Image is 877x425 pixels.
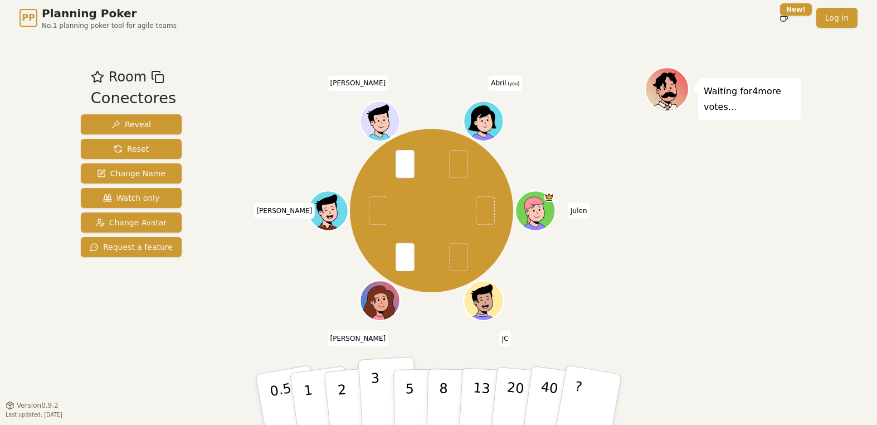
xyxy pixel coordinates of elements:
div: Conectores [91,87,176,110]
button: Reveal [81,114,182,134]
span: Reset [114,143,149,154]
span: Last updated: [DATE] [6,412,62,418]
span: Click to change your name [254,203,315,219]
button: Change Name [81,163,182,183]
span: (you) [506,81,520,86]
span: Change Avatar [96,217,167,228]
p: Waiting for 4 more votes... [704,84,795,115]
span: Click to change your name [488,75,522,91]
span: Request a feature [90,242,173,253]
span: Click to change your name [499,331,511,346]
span: Watch only [103,192,160,204]
span: Planning Poker [42,6,177,21]
span: Reveal [111,119,151,130]
button: Add as favourite [91,67,104,87]
button: Change Avatar [81,212,182,233]
span: Click to change your name [328,75,389,91]
span: No.1 planning poker tool for agile teams [42,21,177,30]
button: New! [774,8,794,28]
button: Click to change your avatar [465,102,502,139]
button: Version0.9.2 [6,401,59,410]
span: Change Name [97,168,165,179]
span: Version 0.9.2 [17,401,59,410]
button: Watch only [81,188,182,208]
a: PPPlanning PokerNo.1 planning poker tool for agile teams [20,6,177,30]
span: Click to change your name [328,331,389,346]
button: Request a feature [81,237,182,257]
a: Log in [816,8,857,28]
span: Click to change your name [568,203,589,219]
div: New! [780,3,812,16]
button: Reset [81,139,182,159]
span: PP [22,11,35,25]
span: Julen is the host [544,192,554,202]
span: Room [109,67,147,87]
